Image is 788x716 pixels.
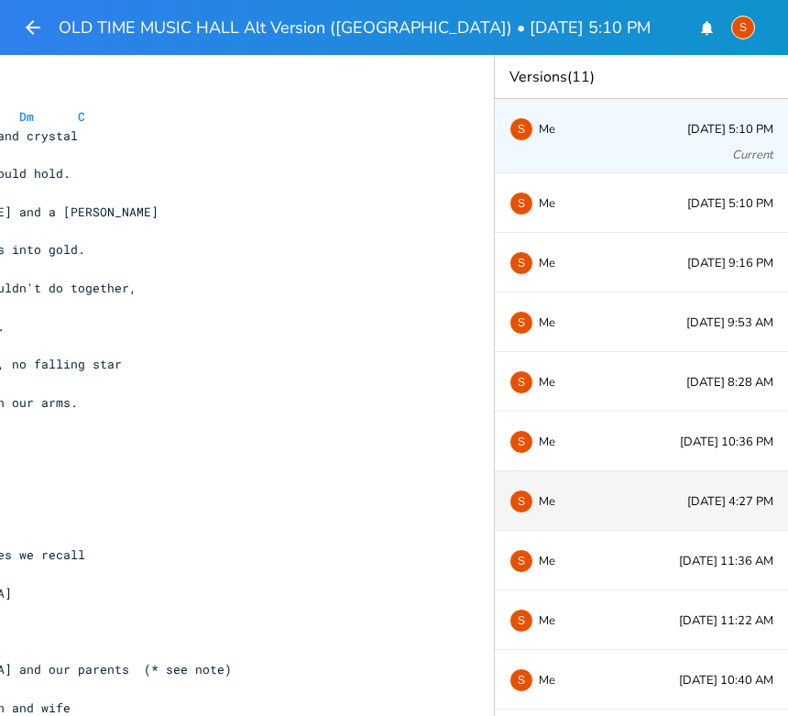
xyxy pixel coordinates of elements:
span: Me [539,555,555,567]
span: [DATE] 4:27 PM [687,496,773,508]
div: Current [732,149,773,161]
span: [DATE] 10:36 PM [680,436,773,448]
span: [DATE] 5:10 PM [687,124,773,136]
div: Spike Lancaster + Ernie Whalley [509,609,533,633]
div: Spike Lancaster + Ernie Whalley [509,251,533,275]
div: Spike Lancaster + Ernie Whalley [509,370,533,394]
span: Me [539,316,555,329]
div: Spike Lancaster + Ernie Whalley [509,117,533,141]
span: [DATE] 9:16 PM [687,258,773,270]
span: Me [539,376,555,389]
div: Spike Lancaster + Ernie Whalley [509,668,533,692]
span: Me [539,674,555,687]
span: Me [539,123,555,136]
div: Spike Lancaster + Ernie Whalley [731,16,755,39]
button: S [731,6,755,49]
span: Me [539,435,555,448]
h1: OLD TIME MUSIC HALL Alt Version ([GEOGRAPHIC_DATA]) • [DATE] 5:10 PM [59,19,651,36]
span: [DATE] 11:36 AM [679,556,773,567]
div: Versions (11) [495,55,788,99]
div: Spike Lancaster + Ernie Whalley [509,311,533,335]
div: Spike Lancaster + Ernie Whalley [509,549,533,573]
span: Me [539,495,555,508]
span: Me [539,257,555,270]
span: [DATE] 8:28 AM [686,377,773,389]
span: [DATE] 5:10 PM [687,198,773,210]
span: C [78,108,85,125]
div: Spike Lancaster + Ernie Whalley [509,192,533,215]
span: Me [539,197,555,210]
div: Spike Lancaster + Ernie Whalley [509,430,533,454]
div: Spike Lancaster + Ernie Whalley [509,490,533,513]
span: [DATE] 9:53 AM [686,317,773,329]
span: [DATE] 11:22 AM [679,615,773,627]
span: Me [539,614,555,627]
span: [DATE] 10:40 AM [679,675,773,687]
span: Dm [19,108,34,125]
